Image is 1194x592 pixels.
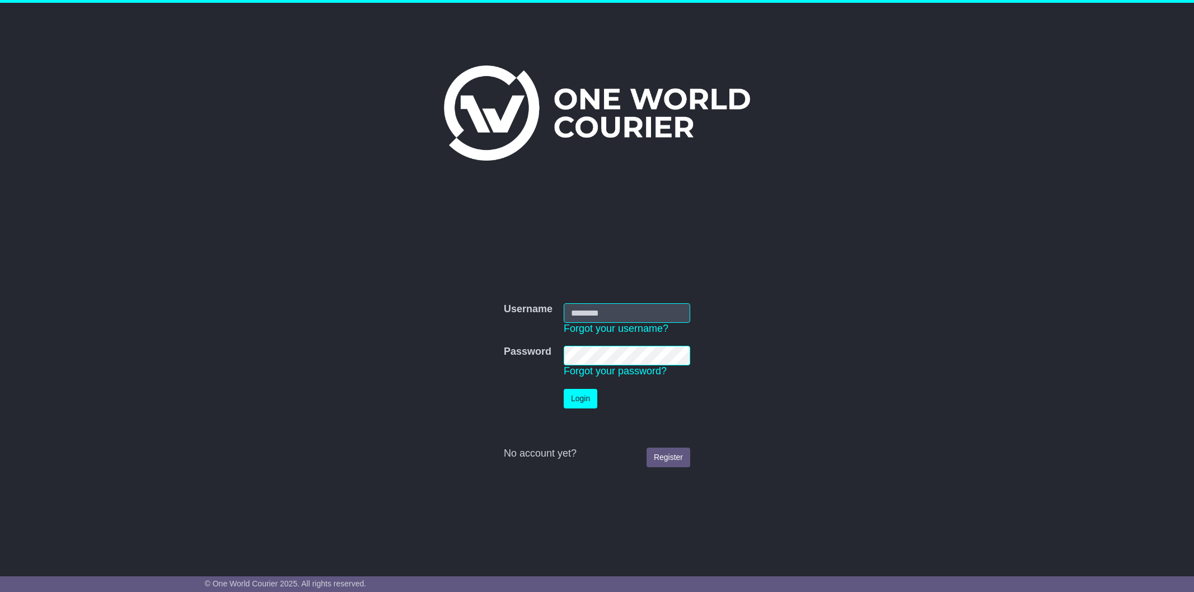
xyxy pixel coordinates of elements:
[564,323,668,334] a: Forgot your username?
[444,65,750,161] img: One World
[205,579,367,588] span: © One World Courier 2025. All rights reserved.
[564,365,667,377] a: Forgot your password?
[647,448,690,467] a: Register
[504,346,551,358] label: Password
[564,389,597,408] button: Login
[504,303,552,316] label: Username
[504,448,690,460] div: No account yet?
